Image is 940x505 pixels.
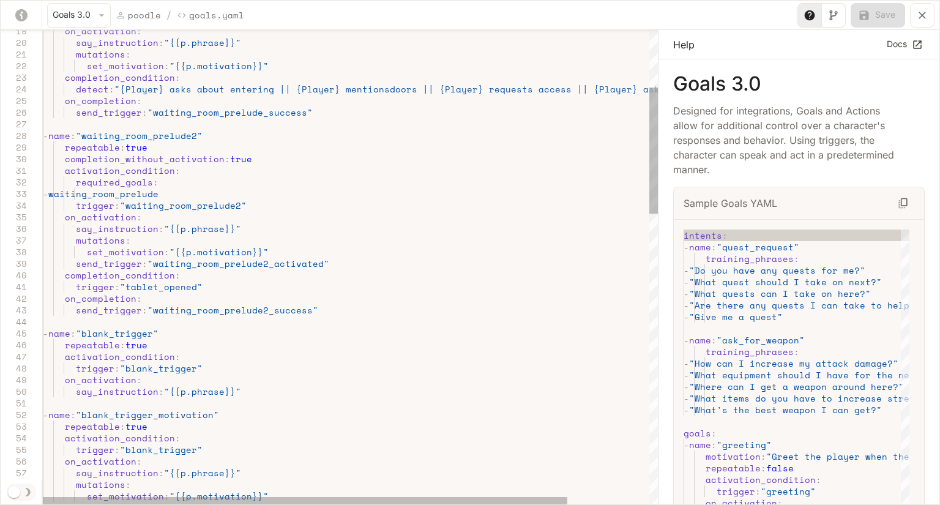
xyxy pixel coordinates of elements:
[766,462,794,474] span: false
[8,485,20,498] span: Dark mode toggle
[65,141,120,154] span: repeatable
[175,269,181,282] span: :
[1,95,27,107] div: 25
[1,304,27,316] div: 43
[48,129,70,142] span: name
[48,187,159,200] span: waiting_room_prelude
[673,37,695,52] p: Help
[87,59,164,72] span: set_motivation
[114,443,120,456] span: :
[48,408,70,421] span: name
[1,409,27,421] div: 52
[76,304,142,316] span: send_trigger
[717,241,799,253] span: "quest_request"
[711,427,717,440] span: :
[76,222,159,235] span: say_instruction
[1,281,27,293] div: 41
[76,478,125,491] span: mutations
[684,310,689,323] span: -
[142,304,147,316] span: :
[689,438,711,451] span: name
[76,257,142,270] span: send_trigger
[159,466,164,479] span: :
[65,94,136,107] span: on_completion
[684,229,722,242] span: intents
[120,199,247,212] span: "waiting_room_prelude2"
[166,8,172,23] span: /
[717,485,755,498] span: trigger
[170,490,269,503] span: "{{p.motivation}}"
[684,299,689,312] span: -
[794,345,799,358] span: :
[1,339,27,351] div: 46
[65,269,175,282] span: completion_condition
[1,48,27,60] div: 21
[1,432,27,444] div: 54
[717,334,805,346] span: "ask_for_weapon"
[684,368,689,381] span: -
[1,118,27,130] div: 27
[689,403,882,416] span: "What's the best weapon I can get?"
[689,287,871,300] span: "What quests can I take on here?"
[1,397,27,409] div: 51
[65,350,175,363] span: activation_condition
[1,327,27,339] div: 45
[65,292,136,305] span: on_completion
[76,385,159,398] span: say_instruction
[125,141,147,154] span: true
[1,60,27,72] div: 22
[1,269,27,281] div: 40
[120,280,203,293] span: "tablet_opened"
[684,438,689,451] span: -
[761,485,816,498] span: "greeting"
[684,403,689,416] span: -
[689,264,865,277] span: "Do you have any quests for me?"
[706,252,794,265] span: training_phrases
[76,327,159,340] span: "blank_trigger"
[65,420,120,433] span: repeatable
[1,141,27,153] div: 29
[87,490,164,503] span: set_motivation
[175,432,181,444] span: :
[673,103,905,177] p: Designed for integrations, Goals and Actions allow for additional control over a character's resp...
[1,293,27,304] div: 42
[175,71,181,84] span: :
[164,36,241,49] span: "{{p.phrase}}"
[65,211,136,223] span: on_activation
[114,199,120,212] span: :
[1,421,27,432] div: 53
[1,455,27,467] div: 56
[1,165,27,176] div: 31
[1,246,27,258] div: 38
[164,466,241,479] span: "{{p.phrase}}"
[70,327,76,340] span: :
[1,258,27,269] div: 39
[159,222,164,235] span: :
[821,3,846,28] button: Toggle Visual editor panel
[76,129,203,142] span: "waiting_room_prelude2"
[684,392,689,405] span: -
[76,466,159,479] span: say_instruction
[76,443,114,456] span: trigger
[164,385,241,398] span: "{{p.phrase}}"
[711,334,717,346] span: :
[43,327,48,340] span: -
[147,304,318,316] span: "waiting_room_prelude2_success"
[76,83,109,95] span: detect
[673,74,925,94] p: Goals 3.0
[684,241,689,253] span: -
[761,450,766,463] span: :
[153,176,159,189] span: :
[43,408,48,421] span: -
[76,36,159,49] span: say_instruction
[76,408,219,421] span: "blank_trigger_motivation"
[136,455,142,468] span: :
[120,339,125,351] span: :
[761,462,766,474] span: :
[170,59,269,72] span: "{{p.motivation}}"
[128,9,161,21] p: poodle
[87,245,164,258] span: set_motivation
[70,408,76,421] span: :
[1,386,27,397] div: 50
[76,106,142,119] span: send_trigger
